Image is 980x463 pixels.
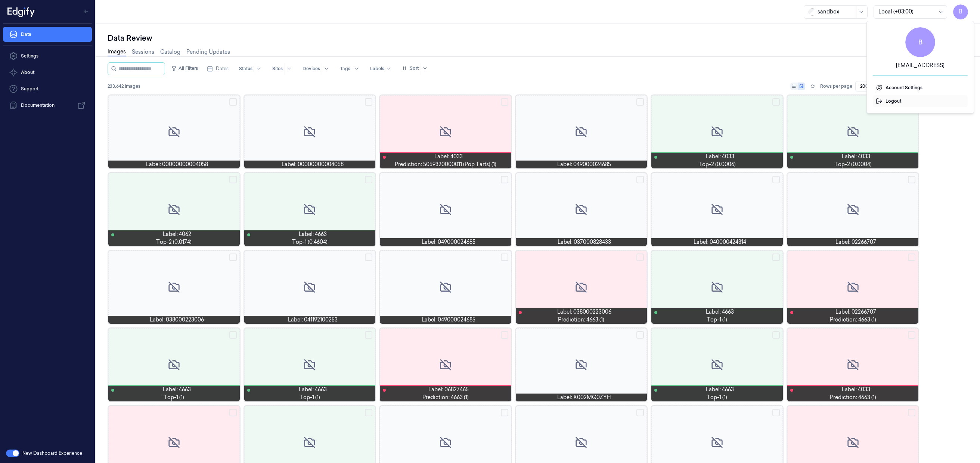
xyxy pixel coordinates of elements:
[636,409,644,416] button: Select row
[558,238,611,246] span: Label: 037000828433
[3,27,92,42] a: Data
[636,254,644,261] button: Select row
[3,49,92,63] a: Settings
[953,4,968,19] button: B
[876,84,965,91] span: Account Settings
[707,316,727,324] span: top-1 (1)
[156,238,192,246] span: top-2 (0.0174)
[229,176,237,183] button: Select row
[772,176,780,183] button: Select row
[428,386,469,394] span: Label: 06827465
[160,48,180,56] a: Catalog
[216,65,229,72] span: Dates
[896,62,945,69] span: [EMAIL_ADDRESS]
[288,316,338,324] span: Label: 041192100253
[772,409,780,416] button: Select row
[835,308,876,316] span: Label: 02266707
[830,316,876,324] span: Prediction: 4663 (1)
[842,153,870,161] span: Label: 4033
[820,83,852,90] p: Rows per page
[422,394,469,401] span: Prediction: 4663 (1)
[908,176,915,183] button: Select row
[434,153,463,161] span: Label: 4033
[3,81,92,96] a: Support
[706,308,734,316] span: Label: 4663
[292,238,328,246] span: top-1 (0.4604)
[772,254,780,261] button: Select row
[873,82,968,94] button: Account Settings
[905,27,935,57] span: B
[300,394,320,401] span: top-1 (1)
[365,98,372,106] button: Select row
[636,98,644,106] button: Select row
[108,48,126,56] a: Images
[842,386,870,394] span: Label: 4033
[772,331,780,339] button: Select row
[229,254,237,261] button: Select row
[908,331,915,339] button: Select row
[706,153,734,161] span: Label: 4033
[163,230,191,238] span: Label: 4062
[365,176,372,183] button: Select row
[282,161,344,168] span: Label: 00000000004058
[908,409,915,416] button: Select row
[3,98,92,113] a: Documentation
[558,316,604,324] span: Prediction: 4663 (1)
[146,161,208,168] span: Label: 00000000004058
[830,394,876,401] span: Prediction: 4663 (1)
[132,48,154,56] a: Sessions
[706,386,734,394] span: Label: 4663
[501,331,508,339] button: Select row
[299,386,327,394] span: Label: 4663
[365,254,372,261] button: Select row
[229,98,237,106] button: Select row
[501,176,508,183] button: Select row
[299,230,327,238] span: Label: 4663
[108,33,968,43] div: Data Review
[164,394,184,401] span: top-1 (1)
[108,83,140,90] span: 233,642 Images
[557,308,611,316] span: Label: 038000223006
[229,331,237,339] button: Select row
[772,98,780,106] button: Select row
[204,63,232,75] button: Dates
[501,98,508,106] button: Select row
[229,409,237,416] button: Select row
[707,394,727,401] span: top-1 (1)
[365,409,372,416] button: Select row
[3,65,92,80] button: About
[636,176,644,183] button: Select row
[150,316,204,324] span: Label: 038000223006
[163,386,191,394] span: Label: 4663
[501,254,508,261] button: Select row
[557,161,611,168] span: Label: 049000024685
[835,238,876,246] span: Label: 02266707
[395,161,496,168] span: Prediction: 5059320000011 (Pop Tarts) (1)
[80,6,92,18] button: Toggle Navigation
[834,161,872,168] span: top-2 (0.0004)
[908,254,915,261] button: Select row
[873,95,968,107] button: Logout
[698,161,736,168] span: top-2 (0.0006)
[365,331,372,339] button: Select row
[186,48,230,56] a: Pending Updates
[694,238,746,246] span: Label: 040000424314
[501,409,508,416] button: Select row
[168,62,201,74] button: All Filters
[422,238,475,246] span: Label: 049000024685
[876,98,965,105] span: Logout
[557,394,611,401] span: Label: X002MQ0ZYH
[636,331,644,339] button: Select row
[422,316,475,324] span: Label: 049000024685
